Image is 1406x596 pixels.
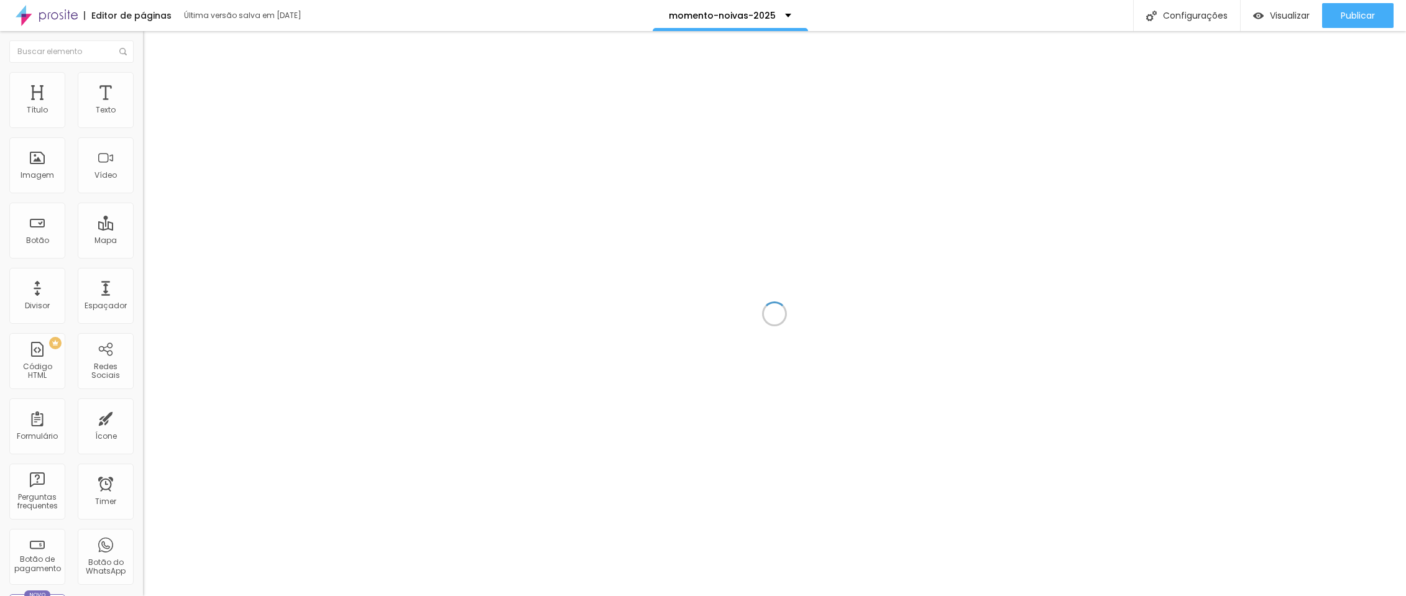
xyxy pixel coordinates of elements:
button: Visualizar [1241,3,1322,28]
div: Espaçador [85,301,127,310]
div: Vídeo [94,171,117,180]
div: Ícone [95,432,117,441]
div: Botão de pagamento [12,555,62,573]
span: Visualizar [1270,11,1310,21]
div: Texto [96,106,116,114]
button: Publicar [1322,3,1394,28]
div: Última versão salva em [DATE] [184,12,327,19]
div: Código HTML [12,362,62,380]
span: Publicar [1341,11,1375,21]
div: Mapa [94,236,117,245]
input: Buscar elemento [9,40,134,63]
img: view-1.svg [1253,11,1264,21]
div: Imagem [21,171,54,180]
div: Botão do WhatsApp [81,558,130,576]
div: Título [27,106,48,114]
img: Icone [119,48,127,55]
p: momento-noivas-2025 [669,11,776,20]
div: Formulário [17,432,58,441]
div: Divisor [25,301,50,310]
div: Perguntas frequentes [12,493,62,511]
div: Redes Sociais [81,362,130,380]
img: Icone [1146,11,1157,21]
div: Editor de páginas [84,11,172,20]
div: Botão [26,236,49,245]
div: Timer [95,497,116,506]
